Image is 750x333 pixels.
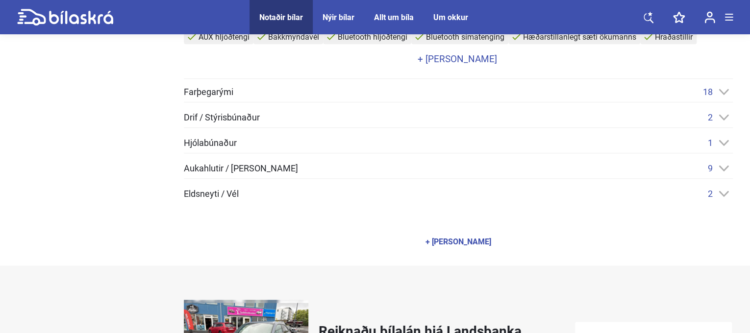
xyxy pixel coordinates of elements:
[433,13,468,22] a: Um okkur
[703,87,713,97] span: 18
[184,190,239,198] span: Eldsneyti / Vél
[338,32,407,42] span: Bluetooth hljóðtengi
[184,164,298,173] span: Aukahlutir / [PERSON_NAME]
[708,189,713,199] span: 2
[523,32,636,42] span: Hæðarstillanlegt sæti ökumanns
[184,88,233,96] span: Farþegarými
[708,163,713,173] span: 9
[426,32,504,42] span: Bluetooth símatenging
[259,13,303,22] a: Notaðir bílar
[374,13,414,22] a: Allt um bíla
[425,238,491,246] div: + [PERSON_NAME]
[323,13,354,22] a: Nýir bílar
[655,32,693,42] span: Hraðastillir
[184,139,237,147] span: Hjólabúnaður
[268,32,319,42] span: Bakkmyndavél
[199,32,250,42] span: AUX hljóðtengi
[184,113,260,122] span: Drif / Stýrisbúnaður
[708,138,713,148] span: 1
[704,11,715,24] img: user-login.svg
[184,54,730,64] a: + [PERSON_NAME]
[708,112,713,122] span: 2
